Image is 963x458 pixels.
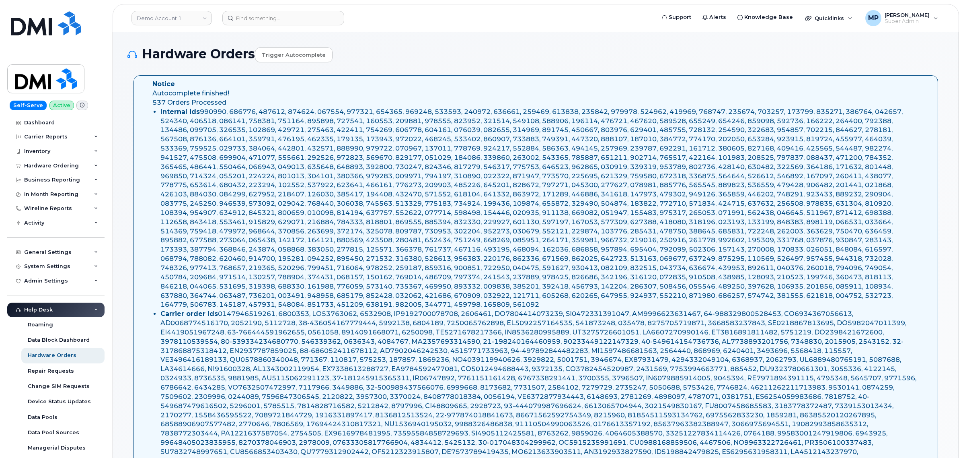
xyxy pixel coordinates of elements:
a: Trigger autocomplete [255,47,333,62]
li: 990990, 686776, 487612, 874624, 067554, 977321, 654365, 969248, 533593, 240972, 636661, 259469, 6... [160,107,918,310]
strong: Carrier order ids [160,310,218,318]
strong: Internal ids [160,108,200,116]
div: 537 Orders Processed [152,98,918,107]
h1: Hardware Orders [127,47,944,62]
strong: Notice [152,80,918,89]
